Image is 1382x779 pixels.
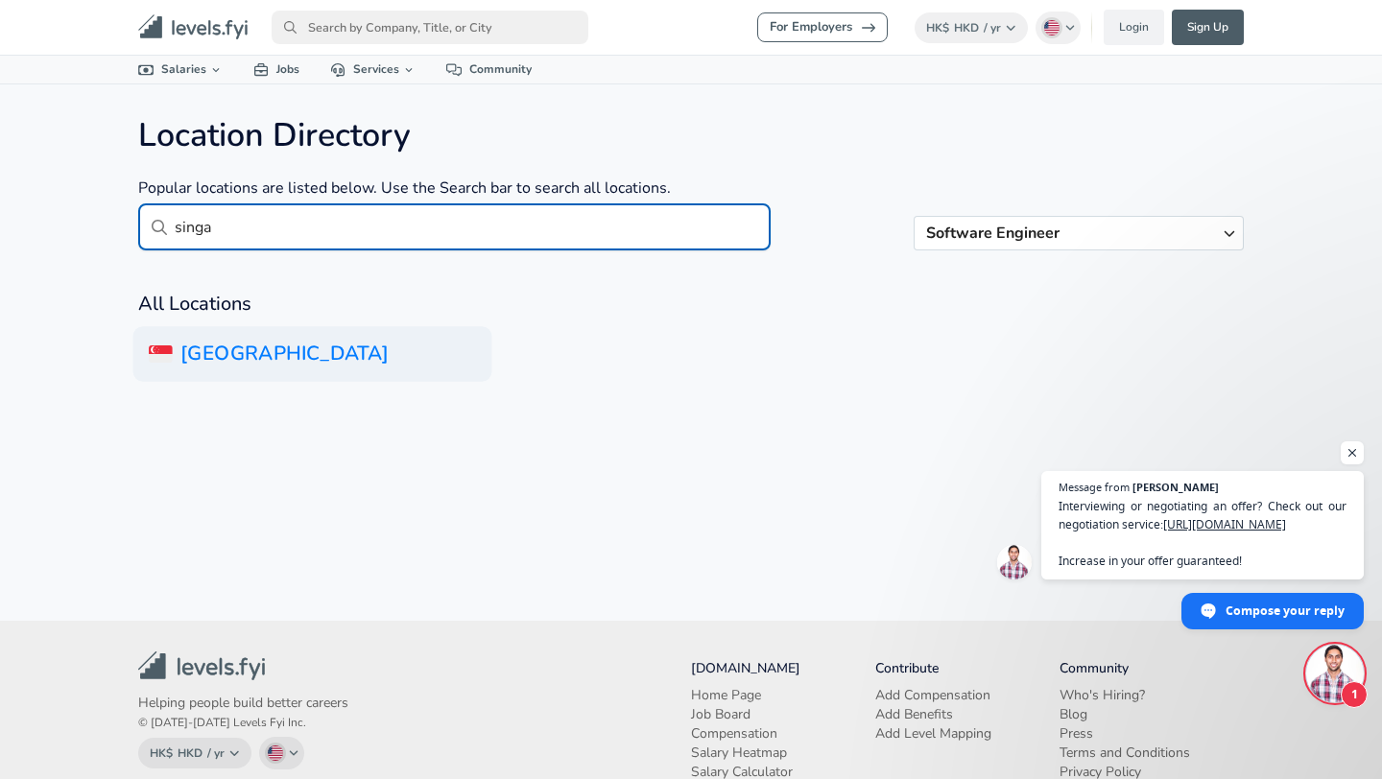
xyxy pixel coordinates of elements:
[133,326,492,382] h6: [GEOGRAPHIC_DATA]
[150,745,173,761] span: HK$
[915,12,1028,43] button: HK$HKD/ yr
[1060,686,1148,705] a: Who's Hiring?
[138,715,306,730] span: © [DATE]-[DATE] Levels Fyi Inc.
[691,659,875,678] li: [DOMAIN_NAME]
[875,724,994,744] a: Add Level Mapping
[315,56,431,83] a: Services
[1044,20,1060,35] img: English (US)
[691,744,790,763] a: Salary Heatmap
[954,20,979,35] span: HKD
[238,56,315,83] a: Jobs
[1226,594,1345,627] span: Compose your reply
[1036,12,1082,44] button: English (US)
[757,12,888,42] a: For Employers
[1172,10,1244,45] a: Sign Up
[138,327,487,381] a: Singapore's country flag[GEOGRAPHIC_DATA]
[123,56,238,83] a: Salaries
[138,175,771,201] p: Popular locations are listed below. Use the Search bar to search all locations.
[272,11,588,44] input: Search by Company, Title, or City
[115,8,1267,47] nav: primary
[138,694,348,713] p: Helping people build better careers
[1132,482,1219,492] span: [PERSON_NAME]
[138,289,1244,319] h6: All Locations
[1060,659,1244,678] li: Community
[1306,645,1364,702] div: Open chat
[175,203,771,250] input: Search over 1,000 locations across metros, countries, and more
[268,745,283,761] img: English (US)
[1104,10,1164,45] a: Login
[138,651,265,680] img: levels.fyi
[178,745,203,761] span: HKD
[691,686,764,705] a: Home Page
[431,56,547,83] a: Community
[926,20,949,35] span: HK$
[1060,744,1193,763] a: Terms and Conditions
[1059,482,1130,492] span: Message from
[138,115,771,155] h1: Location Directory
[875,705,956,724] a: Add Benefits
[1060,705,1090,724] a: Blog
[691,705,753,724] a: Job Board
[149,342,173,366] img: Singapore's country flag
[207,745,225,761] span: / yr
[259,737,305,769] button: English (US)
[875,686,993,705] a: Add Compensation
[691,724,780,744] a: Compensation
[1341,681,1368,708] span: 1
[1060,724,1096,744] a: Press
[926,224,1216,242] p: Software Engineer
[984,20,1001,35] span: / yr
[875,659,1060,678] li: Contribute
[1059,497,1346,570] span: Interviewing or negotiating an offer? Check out our negotiation service: Increase in your offer g...
[138,738,251,768] button: HK$HKD/ yr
